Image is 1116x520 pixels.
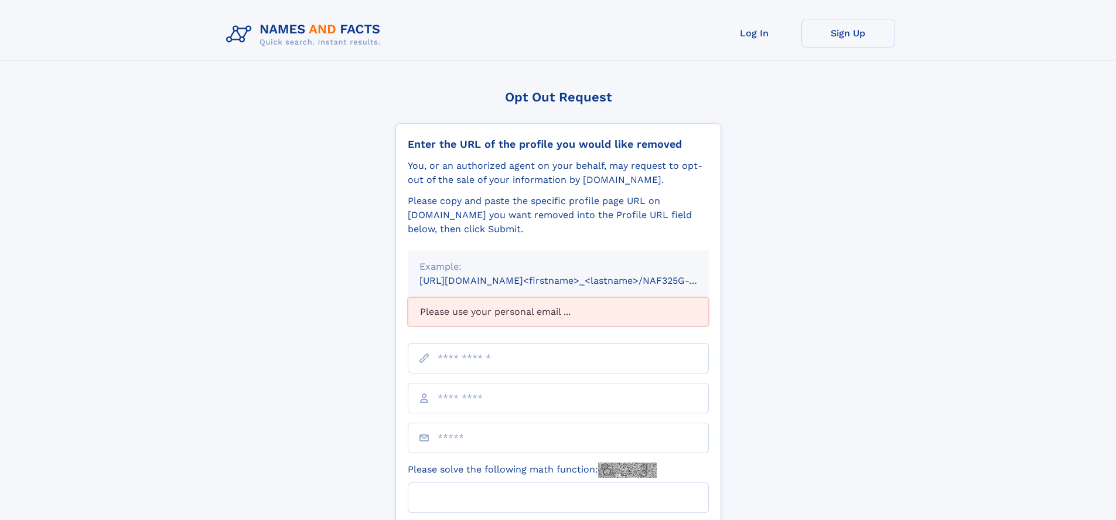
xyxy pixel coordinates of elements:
div: You, or an authorized agent on your behalf, may request to opt-out of the sale of your informatio... [408,159,709,187]
label: Please solve the following math function: [408,463,657,478]
img: Logo Names and Facts [221,19,390,50]
div: Enter the URL of the profile you would like removed [408,138,709,151]
div: Please copy and paste the specific profile page URL on [DOMAIN_NAME] you want removed into the Pr... [408,194,709,236]
div: Example: [419,260,697,274]
div: Opt Out Request [395,90,721,104]
div: Please use your personal email ... [408,297,709,327]
small: [URL][DOMAIN_NAME]<firstname>_<lastname>/NAF325G-xxxxxxxx [419,275,731,286]
a: Sign Up [801,19,895,47]
a: Log In [708,19,801,47]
